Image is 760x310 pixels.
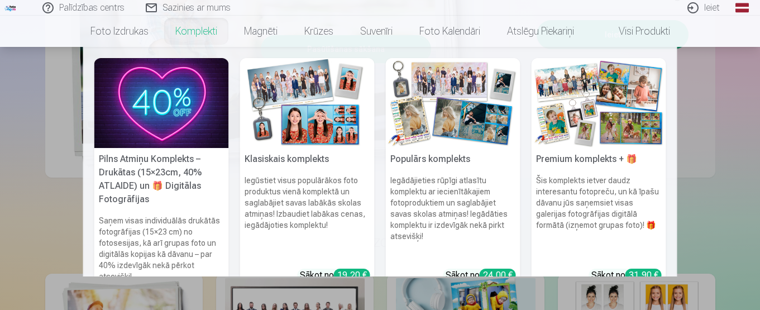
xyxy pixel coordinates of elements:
[386,170,520,264] h6: Iegādājieties rūpīgi atlasītu komplektu ar iecienītākajiem fotoproduktiem un saglabājiet savas sk...
[532,170,666,264] h6: Šis komplekts ietver daudz interesantu fotopreču, un kā īpašu dāvanu jūs saņemsiet visas galerija...
[162,16,231,47] a: Komplekti
[231,16,291,47] a: Magnēti
[406,16,494,47] a: Foto kalendāri
[591,269,662,282] div: Sākot no
[494,16,587,47] a: Atslēgu piekariņi
[386,58,520,148] img: Populārs komplekts
[625,269,662,282] div: 31,90 €
[386,58,520,287] a: Populārs komplektsPopulārs komplektsIegādājieties rūpīgi atlasītu komplektu ar iecienītākajiem fo...
[4,4,17,11] img: /fa1
[300,269,370,282] div: Sākot no
[532,148,666,170] h5: Premium komplekts + 🎁
[77,16,162,47] a: Foto izdrukas
[532,58,666,287] a: Premium komplekts + 🎁 Premium komplekts + 🎁Šis komplekts ietver daudz interesantu fotopreču, un k...
[480,269,516,282] div: 24,00 €
[240,58,375,287] a: Klasiskais komplektsKlasiskais komplektsIegūstiet visus populārākos foto produktus vienā komplekt...
[94,148,229,211] h5: Pilns Atmiņu Komplekts – Drukātas (15×23cm, 40% ATLAIDE) un 🎁 Digitālas Fotogrāfijas
[334,269,370,282] div: 19,20 €
[94,58,229,148] img: Pilns Atmiņu Komplekts – Drukātas (15×23cm, 40% ATLAIDE) un 🎁 Digitālas Fotogrāfijas
[240,148,375,170] h5: Klasiskais komplekts
[291,16,347,47] a: Krūzes
[532,58,666,148] img: Premium komplekts + 🎁
[94,211,229,287] h6: Saņem visas individuālās drukātās fotogrāfijas (15×23 cm) no fotosesijas, kā arī grupas foto un d...
[587,16,683,47] a: Visi produkti
[386,148,520,170] h5: Populārs komplekts
[94,58,229,287] a: Pilns Atmiņu Komplekts – Drukātas (15×23cm, 40% ATLAIDE) un 🎁 Digitālas Fotogrāfijas Pilns Atmiņu...
[446,269,516,282] div: Sākot no
[240,170,375,264] h6: Iegūstiet visus populārākos foto produktus vienā komplektā un saglabājiet savas labākās skolas at...
[347,16,406,47] a: Suvenīri
[240,58,375,148] img: Klasiskais komplekts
